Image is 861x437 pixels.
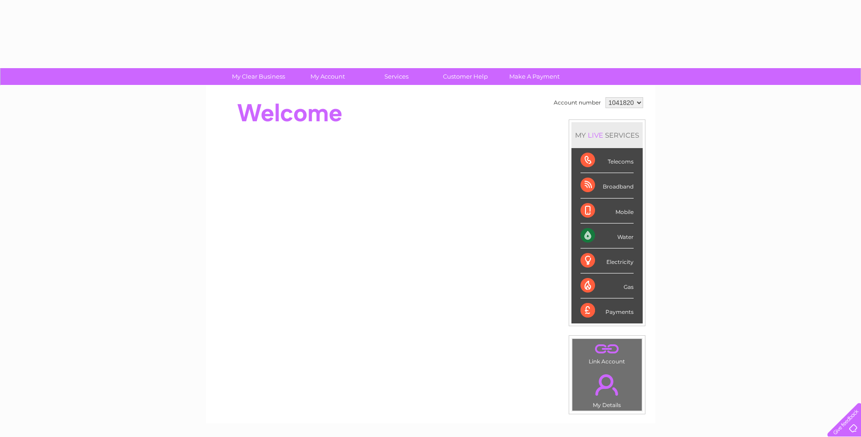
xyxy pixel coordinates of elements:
div: MY SERVICES [571,122,643,148]
a: My Account [290,68,365,85]
a: . [575,341,640,357]
a: My Clear Business [221,68,296,85]
a: . [575,369,640,401]
td: Account number [551,95,603,110]
div: Water [581,223,634,248]
div: Mobile [581,199,634,223]
div: LIVE [586,131,605,139]
a: Customer Help [428,68,503,85]
a: Services [359,68,434,85]
div: Payments [581,298,634,323]
a: Make A Payment [497,68,572,85]
td: Link Account [572,338,642,367]
td: My Details [572,367,642,411]
div: Gas [581,273,634,298]
div: Broadband [581,173,634,198]
div: Electricity [581,248,634,273]
div: Telecoms [581,148,634,173]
